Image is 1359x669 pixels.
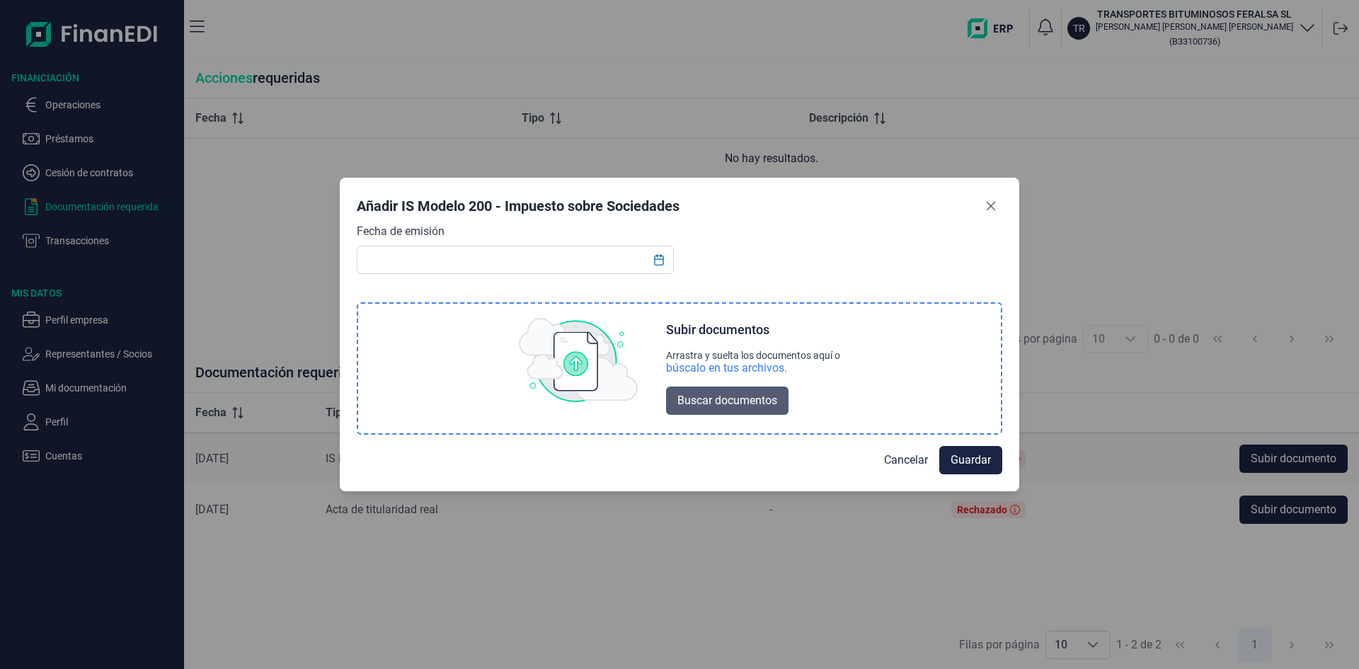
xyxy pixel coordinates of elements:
span: Cancelar [884,452,928,469]
img: upload img [519,318,638,403]
span: Buscar documentos [677,392,777,409]
div: Arrastra y suelta los documentos aquí o [666,350,840,361]
button: Buscar documentos [666,387,789,415]
div: búscalo en tus archivos. [666,361,840,375]
button: Guardar [939,446,1002,474]
div: búscalo en tus archivos. [666,361,787,375]
button: Cancelar [873,446,939,474]
div: Subir documentos [666,321,769,338]
button: Close [980,195,1002,217]
div: Añadir IS Modelo 200 - Impuesto sobre Sociedades [357,196,679,216]
label: Fecha de emisión [357,223,445,240]
span: Guardar [951,452,991,469]
button: Choose Date [646,247,672,273]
